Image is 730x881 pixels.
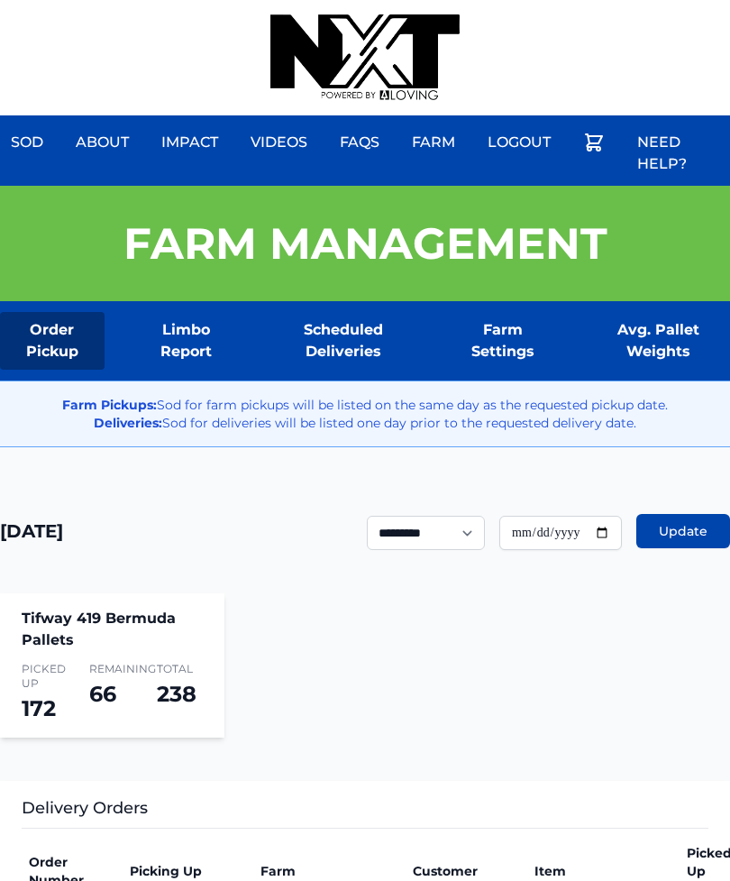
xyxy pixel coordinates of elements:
[448,312,557,370] a: Farm Settings
[22,662,68,691] span: Picked Up
[329,121,390,164] a: FAQs
[659,522,707,540] span: Update
[89,662,135,676] span: Remaining
[240,121,318,164] a: Videos
[22,608,203,651] h4: Tifway 419 Bermuda Pallets
[22,695,56,721] span: 172
[65,121,140,164] a: About
[133,312,240,370] a: Limbo Report
[401,121,466,164] a: Farm
[89,681,116,707] span: 66
[151,121,229,164] a: Impact
[94,415,162,431] strong: Deliveries:
[123,222,607,265] h1: Farm Management
[477,121,561,164] a: Logout
[157,681,196,707] span: 238
[626,121,730,186] a: Need Help?
[62,397,157,413] strong: Farm Pickups:
[22,795,708,829] h3: Delivery Orders
[586,312,730,370] a: Avg. Pallet Weights
[636,514,730,548] button: Update
[157,662,203,676] span: Total
[270,14,460,101] img: nextdaysod.com Logo
[268,312,419,370] a: Scheduled Deliveries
